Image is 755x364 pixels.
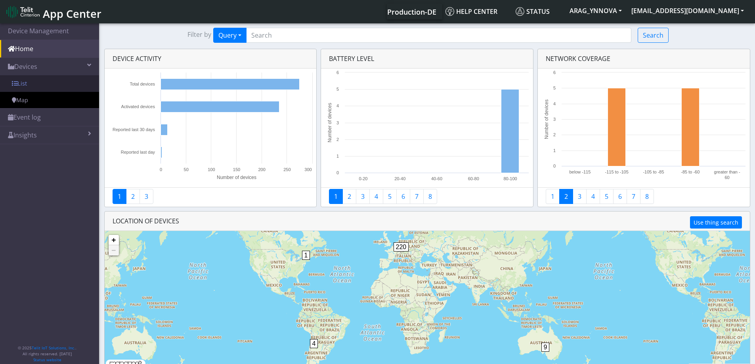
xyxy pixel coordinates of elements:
a: 3 [356,189,370,204]
a: Help center [442,4,512,19]
text: 0-20 [359,176,368,181]
text: 4 [553,101,556,106]
a: Status website [33,357,61,362]
a: 1 [329,189,343,204]
span: Filter by [187,30,211,41]
span: 4 [310,339,318,348]
button: [EMAIL_ADDRESS][DOMAIN_NAME] [627,4,749,18]
a: 7 [627,189,640,204]
tspan: greater than - [714,170,740,174]
div: LOCATION OF DEVICES [105,212,750,231]
a: 3 [573,189,587,204]
a: 4 [369,189,383,204]
tspan: Total devices [130,82,155,86]
text: 40-60 [431,176,442,181]
a: 2 [126,189,140,204]
text: 80-100 [504,176,517,181]
tspan: Number of devices [544,99,549,139]
img: logo-telit-cinterion-gw-new.png [6,6,40,18]
a: Status [512,4,565,19]
text: 1 [336,154,339,158]
span: 1 [302,251,310,260]
nav: Summary paging [113,189,309,204]
img: status.svg [516,7,524,16]
a: 2 [559,189,573,204]
a: 8 [423,189,437,204]
span: 220 [394,242,409,252]
nav: Quick view paging [329,189,525,204]
div: Network coverage [538,49,750,69]
div: Device activity [105,49,317,69]
div: 1 [302,251,310,274]
text: 200 [258,167,265,172]
tspan: -115 to -105 [605,170,628,174]
button: Use thing search [690,216,742,229]
text: 5 [336,87,339,91]
text: 50 [183,167,188,172]
span: Help center [445,7,497,16]
a: 3 [140,189,153,204]
text: 0 [159,167,162,172]
text: 6 [553,70,556,75]
tspan: 60 [724,175,729,180]
div: Battery level [321,49,533,69]
tspan: -105 to -85 [643,170,664,174]
a: Telit IoT Solutions, Inc. [32,345,75,351]
a: App Center [6,3,100,20]
a: 1 [546,189,560,204]
a: 6 [613,189,627,204]
text: 0 [336,170,339,175]
a: 2 [342,189,356,204]
p: All rights reserved. [DATE] [18,351,76,357]
a: 7 [410,189,424,204]
tspan: Reported last 30 days [112,127,155,132]
text: 300 [304,167,312,172]
text: 150 [233,167,240,172]
button: Query [213,28,247,43]
tspan: Activated devices [121,104,155,109]
span: Production-DE [387,7,436,17]
span: 9 [541,343,550,352]
tspan: below -115 [569,170,591,174]
nav: Quick view paging [546,189,742,204]
tspan: -85 to -60 [681,170,700,174]
tspan: Number of devices [327,103,333,142]
text: 60-80 [468,176,479,181]
text: 100 [208,167,215,172]
a: 4 [586,189,600,204]
text: 3 [336,120,339,125]
text: 0 [553,164,556,168]
a: 5 [383,189,397,204]
button: Search [638,28,669,43]
a: Your current platform instance [387,4,436,19]
img: knowledge.svg [445,7,454,16]
text: 1 [553,148,556,153]
button: ARAG_YNNOVA [565,4,627,18]
text: 2 [336,137,339,142]
text: 5 [553,86,556,90]
tspan: Number of devices [216,175,256,180]
a: Zoom in [109,235,119,245]
a: 6 [396,189,410,204]
input: Search... [246,28,631,43]
a: 8 [640,189,654,204]
text: 250 [283,167,291,172]
a: 1 [113,189,126,204]
tspan: Reported last day [120,150,155,154]
text: 6 [336,70,339,75]
span: App Center [43,6,101,21]
a: Zoom out [109,245,119,255]
text: 4 [336,103,339,108]
text: 2 [553,132,556,137]
text: 3 [553,117,556,122]
text: 20-40 [394,176,405,181]
p: © 2025 . [18,345,76,351]
span: Status [516,7,550,16]
a: 5 [600,189,614,204]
